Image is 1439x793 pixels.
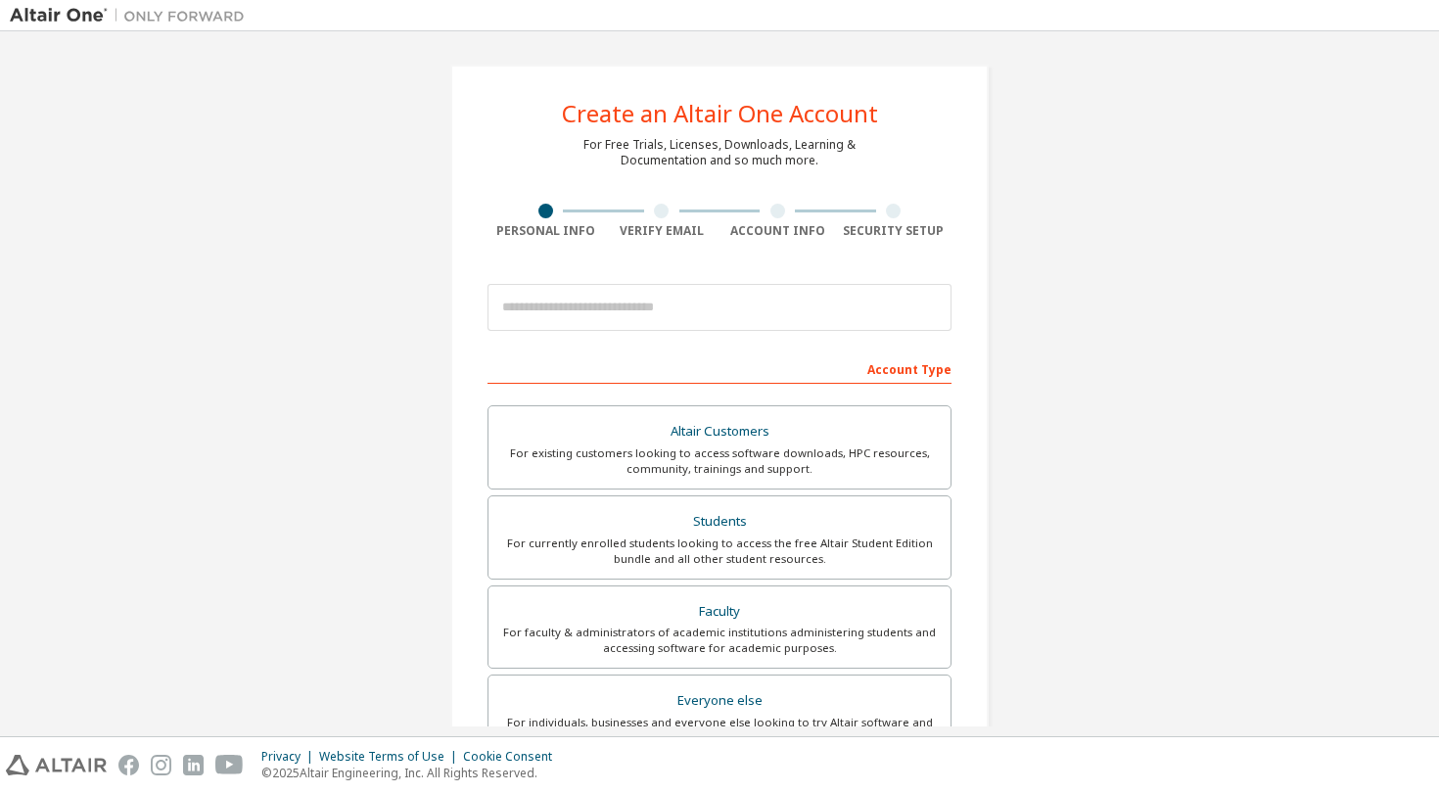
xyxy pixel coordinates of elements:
[604,223,720,239] div: Verify Email
[500,418,939,445] div: Altair Customers
[487,223,604,239] div: Personal Info
[583,137,856,168] div: For Free Trials, Licenses, Downloads, Learning & Documentation and so much more.
[319,749,463,765] div: Website Terms of Use
[500,715,939,746] div: For individuals, businesses and everyone else looking to try Altair software and explore our prod...
[836,223,952,239] div: Security Setup
[500,625,939,656] div: For faculty & administrators of academic institutions administering students and accessing softwa...
[261,749,319,765] div: Privacy
[719,223,836,239] div: Account Info
[500,536,939,567] div: For currently enrolled students looking to access the free Altair Student Edition bundle and all ...
[562,102,878,125] div: Create an Altair One Account
[500,687,939,715] div: Everyone else
[487,352,952,384] div: Account Type
[10,6,255,25] img: Altair One
[500,508,939,536] div: Students
[118,755,139,775] img: facebook.svg
[215,755,244,775] img: youtube.svg
[151,755,171,775] img: instagram.svg
[500,445,939,477] div: For existing customers looking to access software downloads, HPC resources, community, trainings ...
[6,755,107,775] img: altair_logo.svg
[261,765,564,781] p: © 2025 Altair Engineering, Inc. All Rights Reserved.
[183,755,204,775] img: linkedin.svg
[463,749,564,765] div: Cookie Consent
[500,598,939,626] div: Faculty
